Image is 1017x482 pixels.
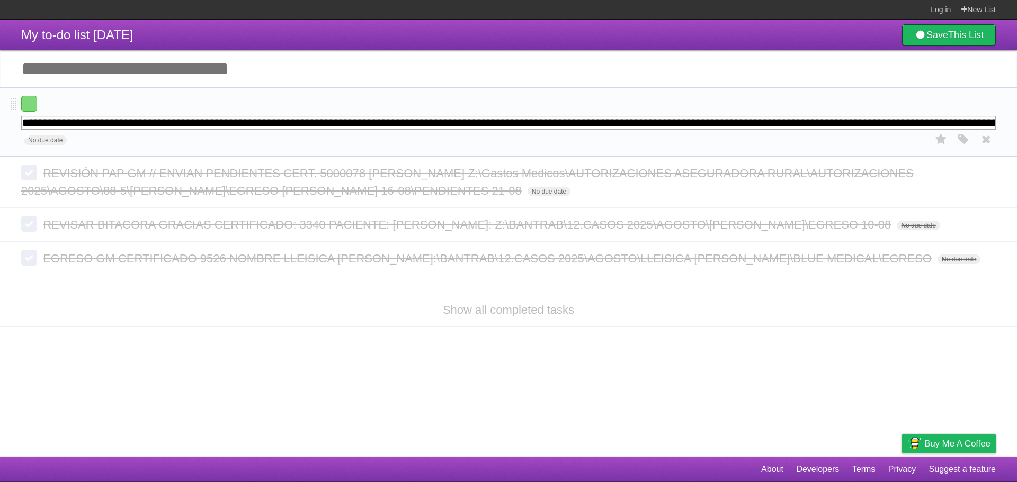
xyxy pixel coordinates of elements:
span: No due date [938,254,980,264]
a: Privacy [888,459,916,479]
label: Done [21,165,37,180]
a: Terms [852,459,876,479]
span: REVISAR BITACORA GRACIAS CERTIFICADO: 3340 PACIENTE: [PERSON_NAME]: Z:\BANTRAB\12.CASOS 2025\AGOS... [43,218,894,231]
span: No due date [528,187,570,196]
a: SaveThis List [902,24,996,46]
span: My to-do list [DATE] [21,28,133,42]
label: Done [21,216,37,232]
span: Buy me a coffee [924,434,991,453]
a: Show all completed tasks [443,303,574,316]
span: EGRESO GM CERTIFICADO 9526 NOMBRE LLEISICA [PERSON_NAME]:\BANTRAB\12.CASOS 2025\AGOSTO\LLEISICA [... [43,252,934,265]
label: Done [21,250,37,266]
span: No due date [24,135,67,145]
label: Done [21,96,37,112]
a: Suggest a feature [929,459,996,479]
span: REVISIÓN PAP GM // ENVIAN PENDIENTES CERT. 5000078 [PERSON_NAME] Z:\Gastos Medicos\AUTORIZACIONES... [21,167,914,197]
a: About [761,459,783,479]
b: This List [948,30,984,40]
span: No due date [897,221,940,230]
img: Buy me a coffee [907,434,922,452]
a: Developers [796,459,839,479]
label: Star task [931,131,951,148]
a: Buy me a coffee [902,434,996,453]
